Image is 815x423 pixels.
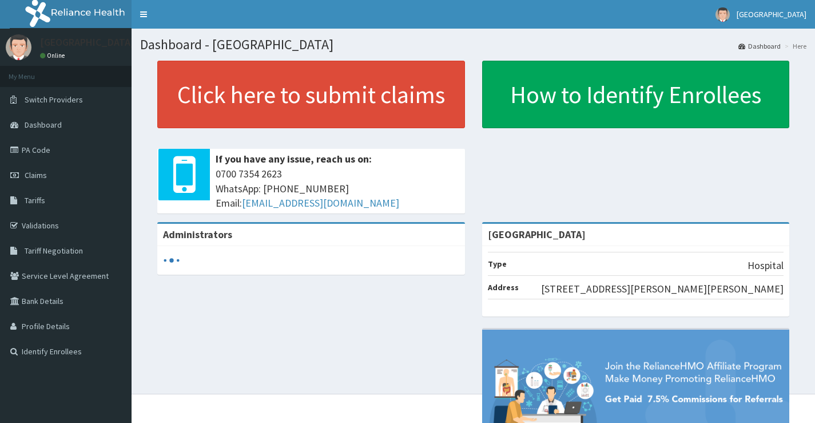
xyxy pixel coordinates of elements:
span: Claims [25,170,47,180]
img: User Image [6,34,31,60]
b: If you have any issue, reach us on: [216,152,372,165]
span: Tariffs [25,195,45,205]
svg: audio-loading [163,252,180,269]
a: Click here to submit claims [157,61,465,128]
b: Type [488,259,507,269]
a: How to Identify Enrollees [482,61,790,128]
span: Switch Providers [25,94,83,105]
b: Administrators [163,228,232,241]
h1: Dashboard - [GEOGRAPHIC_DATA] [140,37,806,52]
p: [STREET_ADDRESS][PERSON_NAME][PERSON_NAME] [541,282,784,297]
span: [GEOGRAPHIC_DATA] [737,9,806,19]
p: Hospital [748,258,784,273]
span: Dashboard [25,120,62,130]
a: [EMAIL_ADDRESS][DOMAIN_NAME] [242,196,399,209]
a: Online [40,52,67,60]
img: User Image [715,7,730,22]
span: 0700 7354 2623 WhatsApp: [PHONE_NUMBER] Email: [216,167,459,211]
b: Address [488,282,519,292]
p: [GEOGRAPHIC_DATA] [40,37,134,48]
span: Tariff Negotiation [25,246,83,256]
li: Here [782,41,806,51]
strong: [GEOGRAPHIC_DATA] [488,228,586,241]
a: Dashboard [738,41,781,51]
